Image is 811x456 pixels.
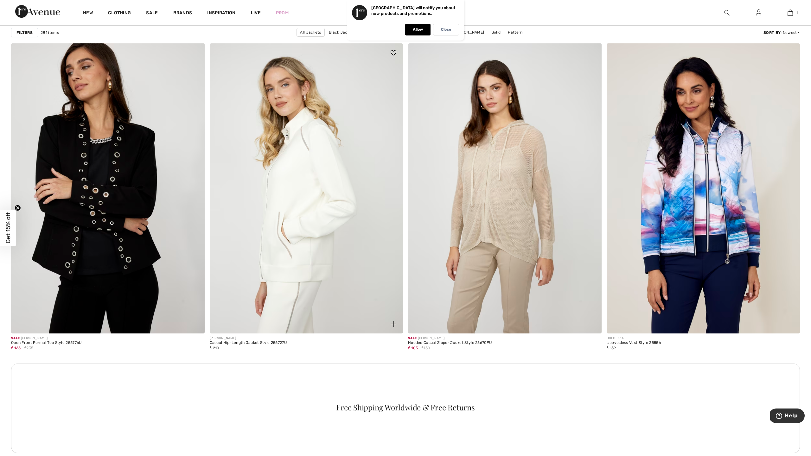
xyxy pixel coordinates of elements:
[607,43,800,333] img: sleevesless Vest Style 35556. As sample
[788,9,793,16] img: My Bag
[763,30,800,35] div: : Newest
[408,43,602,333] img: Hooded Casual Zipper Jacket Style 256709U. Beige
[27,403,784,411] div: Free Shipping Worldwide & Free Returns
[41,30,59,35] span: 281 items
[11,336,20,340] span: Sale
[371,5,456,16] p: [GEOGRAPHIC_DATA] will notify you about new products and promotions.
[276,9,289,16] a: Prom
[210,346,220,350] span: ₤ 210
[449,28,487,36] a: [PERSON_NAME]
[108,10,131,17] a: Clothing
[607,336,661,341] div: DOLCEZZA
[15,5,60,18] img: 1ère Avenue
[422,345,431,351] span: ₤150
[146,10,158,17] a: Sale
[11,341,82,345] div: Open Front Formal Top Style 256776U
[16,30,33,35] strong: Filters
[441,27,451,32] p: Close
[756,9,761,16] img: My Info
[251,9,261,16] a: Live
[413,27,423,32] p: Allow
[210,43,403,333] a: Casual Hip-Length Jacket Style 256727U. Off White
[607,346,616,350] span: ₤ 159
[770,408,805,424] iframe: Opens a widget where you can find more information
[391,321,396,327] img: plus_v2.svg
[724,9,730,16] img: search the website
[408,341,492,345] div: Hooded Casual Zipper Jacket Style 256709U
[210,336,287,341] div: [PERSON_NAME]
[607,341,661,345] div: sleevesless Vest Style 35556
[11,336,82,341] div: [PERSON_NAME]
[796,10,798,16] span: 1
[751,9,766,17] a: Sign In
[24,345,34,351] span: ₤235
[11,43,205,333] img: Open Front Formal Top Style 256776U. Black
[505,28,526,36] a: Pattern
[15,205,21,211] button: Close teaser
[763,30,781,35] strong: Sort By
[408,336,417,340] span: Sale
[207,10,235,17] span: Inspiration
[489,28,504,36] a: Solid
[11,346,21,350] span: ₤ 165
[408,336,492,341] div: [PERSON_NAME]
[297,28,324,37] a: All Jackets
[775,9,806,16] a: 1
[83,10,93,17] a: New
[210,341,287,345] div: Casual Hip-Length Jacket Style 256727U
[391,50,396,55] img: heart_black_full.svg
[326,28,359,36] a: Black Jackets
[408,346,418,350] span: ₤ 105
[4,212,12,244] span: Get 15% off
[173,10,192,17] a: Brands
